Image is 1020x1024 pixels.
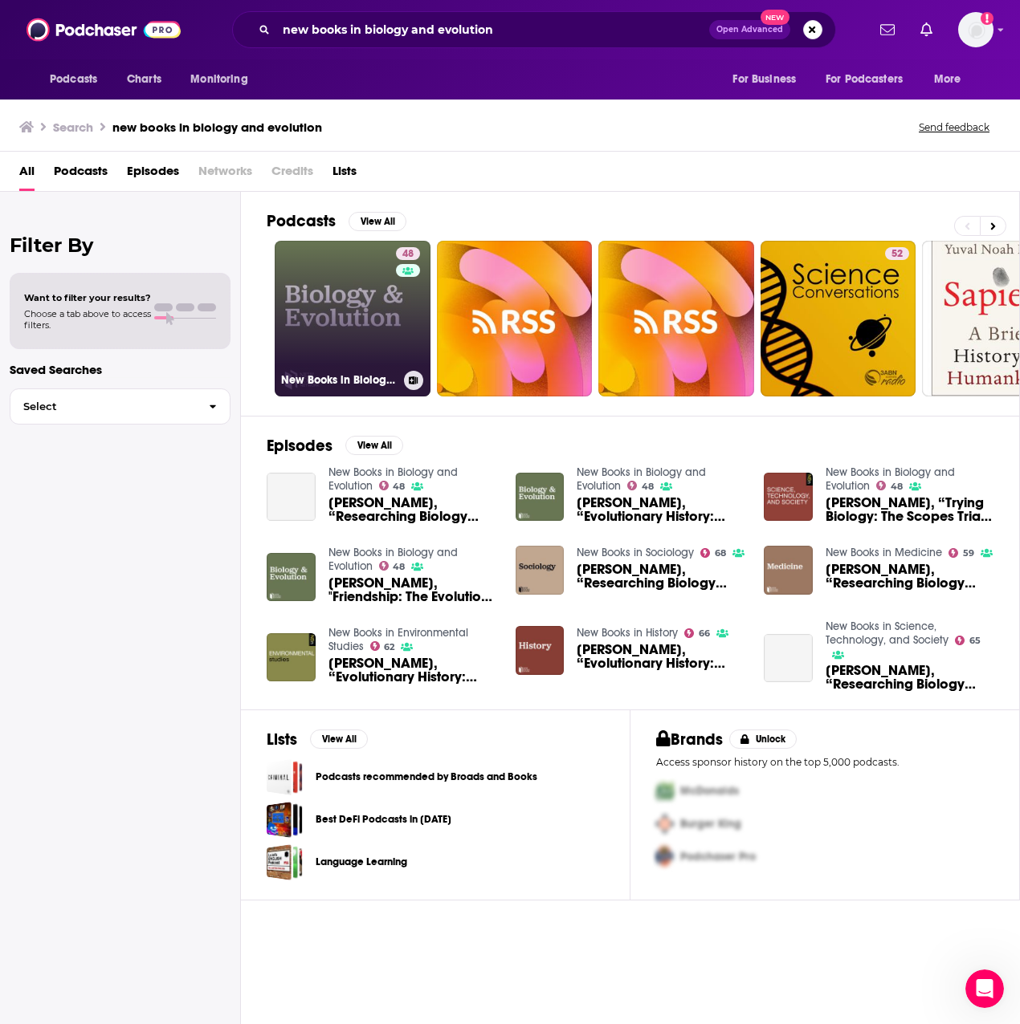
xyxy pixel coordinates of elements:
a: Show notifications dropdown [874,16,901,43]
a: Language Learning [267,844,303,880]
a: Edmund Russell, “Evolutionary History: Uniting History and Biology to Understand Life on Earth” ( [577,496,745,523]
h2: Lists [267,729,297,750]
span: [PERSON_NAME], "Friendship: The Evolution, Biology and Extraordinary Power of Life's Fundamental ... [328,576,496,603]
button: open menu [179,64,268,95]
a: 59 [949,548,974,558]
img: Edmund Russell, “Evolutionary History: Uniting History and Biology to Understand Life on Earth” ( [516,473,565,522]
span: [PERSON_NAME], “Evolutionary History: Uniting History and Biology to Understand Life on Earth” ( [328,656,496,684]
span: More [934,68,961,91]
span: 62 [384,644,394,651]
a: Jorg Matthias Determann, “Researching Biology and Evolution in the Gulf States: Networks of Scien... [764,634,813,683]
span: Want to filter your results? [24,292,151,303]
button: open menu [815,64,926,95]
a: New Books in Biology and Evolution [826,465,955,493]
span: 66 [699,630,710,637]
span: Burger King [680,817,741,831]
span: [PERSON_NAME], “Researching Biology and Evolution in the [GEOGRAPHIC_DATA]: Networks of Science i... [328,496,496,523]
a: Podcasts recommended by Broads and Books [267,759,303,795]
span: Networks [198,158,252,191]
img: Jorg Matthias Determann, “Researching Biology and Evolution in the Gulf States: Networks of Scien... [516,546,565,595]
a: Edmund Russell, “Evolutionary History: Uniting History and Biology to Understand Life on Earth” ( [328,656,496,684]
a: New Books in Medicine [826,546,942,559]
span: [PERSON_NAME], “Evolutionary History: Uniting History and Biology to Understand Life on Earth” ( [577,643,745,670]
button: Unlock [729,729,798,749]
span: Monitoring [190,68,247,91]
a: Language Learning [316,853,407,871]
button: View All [349,212,406,231]
a: PodcastsView All [267,211,406,231]
img: First Pro Logo [650,774,680,807]
a: Edmund Russell, “Evolutionary History: Uniting History and Biology to Understand Life on Earth” ( [577,643,745,670]
a: Lydia Denworth, "Friendship: The Evolution, Biology and Extraordinary Power of Life's Fundamental... [328,576,496,603]
span: [PERSON_NAME], “Researching Biology and Evolution in the [GEOGRAPHIC_DATA]: Networks of Science i... [826,563,993,590]
button: Select [10,388,231,425]
img: Adam R. Shapiro, “Trying Biology: The Scopes Trial, Textbooks, and the Anti-Evolution Movement in... [764,473,813,522]
a: 66 [684,628,710,638]
span: New [761,10,789,25]
span: Credits [271,158,313,191]
h3: New Books in Biology and Evolution [281,373,398,387]
button: Open AdvancedNew [709,20,790,39]
a: Best DeFi Podcasts in [DATE] [316,811,451,828]
a: 48 [627,481,654,490]
span: 59 [963,550,974,557]
a: Jorg Matthias Determann, “Researching Biology and Evolution in the Gulf States: Networks of Scien... [328,496,496,523]
span: 48 [393,483,405,490]
h2: Episodes [267,436,333,456]
a: New Books in Biology and Evolution [577,465,706,493]
img: Jorg Matthias Determann, “Researching Biology and Evolution in the Gulf States: Networks of Scien... [764,546,813,595]
span: For Business [732,68,796,91]
button: open menu [39,64,118,95]
span: Podcasts [50,68,97,91]
img: Edmund Russell, “Evolutionary History: Uniting History and Biology to Understand Life on Earth” ( [267,633,316,682]
span: 48 [891,483,903,490]
button: View All [310,729,368,749]
a: ListsView All [267,729,368,750]
span: Episodes [127,158,179,191]
a: New Books in Biology and Evolution [328,546,458,573]
span: [PERSON_NAME], “Researching Biology and Evolution in the [GEOGRAPHIC_DATA]: Networks of Science i... [826,664,993,691]
a: Charts [116,64,171,95]
a: 48New Books in Biology and Evolution [275,241,430,396]
span: 48 [393,563,405,571]
a: New Books in Biology and Evolution [328,465,458,493]
h2: Filter By [10,234,231,257]
button: open menu [721,64,816,95]
img: Edmund Russell, “Evolutionary History: Uniting History and Biology to Understand Life on Earth” ( [516,626,565,675]
h3: new books in biology and evolution [112,120,322,135]
iframe: Intercom live chat [965,969,1004,1008]
div: Search podcasts, credits, & more... [232,11,836,48]
a: 62 [370,641,395,651]
h2: Podcasts [267,211,336,231]
a: Adam R. Shapiro, “Trying Biology: The Scopes Trial, Textbooks, and the Anti-Evolution Movement in... [826,496,993,523]
a: 48 [379,561,406,571]
span: 48 [402,246,414,262]
a: Jorg Matthias Determann, “Researching Biology and Evolution in the Gulf States: Networks of Scien... [267,473,316,522]
span: [PERSON_NAME], “Researching Biology and Evolution in the [GEOGRAPHIC_DATA]: Networks of Science i... [577,563,745,590]
span: Select [10,401,196,412]
span: 65 [969,637,981,644]
a: All [19,158,35,191]
a: Best DeFi Podcasts in 2022 [267,802,303,838]
img: Lydia Denworth, "Friendship: The Evolution, Biology and Extraordinary Power of Life's Fundamental... [267,553,316,602]
a: 52 [761,241,916,396]
p: Saved Searches [10,362,231,377]
a: 65 [955,636,981,645]
a: New Books in Sociology [577,546,694,559]
p: Access sponsor history on the top 5,000 podcasts. [656,756,993,768]
img: User Profile [958,12,993,47]
span: Open Advanced [716,26,783,34]
a: New Books in Environmental Studies [328,626,468,653]
span: 52 [891,246,903,262]
a: Jorg Matthias Determann, “Researching Biology and Evolution in the Gulf States: Networks of Scien... [826,664,993,691]
img: Podchaser - Follow, Share and Rate Podcasts [27,14,181,45]
span: 48 [642,483,654,490]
